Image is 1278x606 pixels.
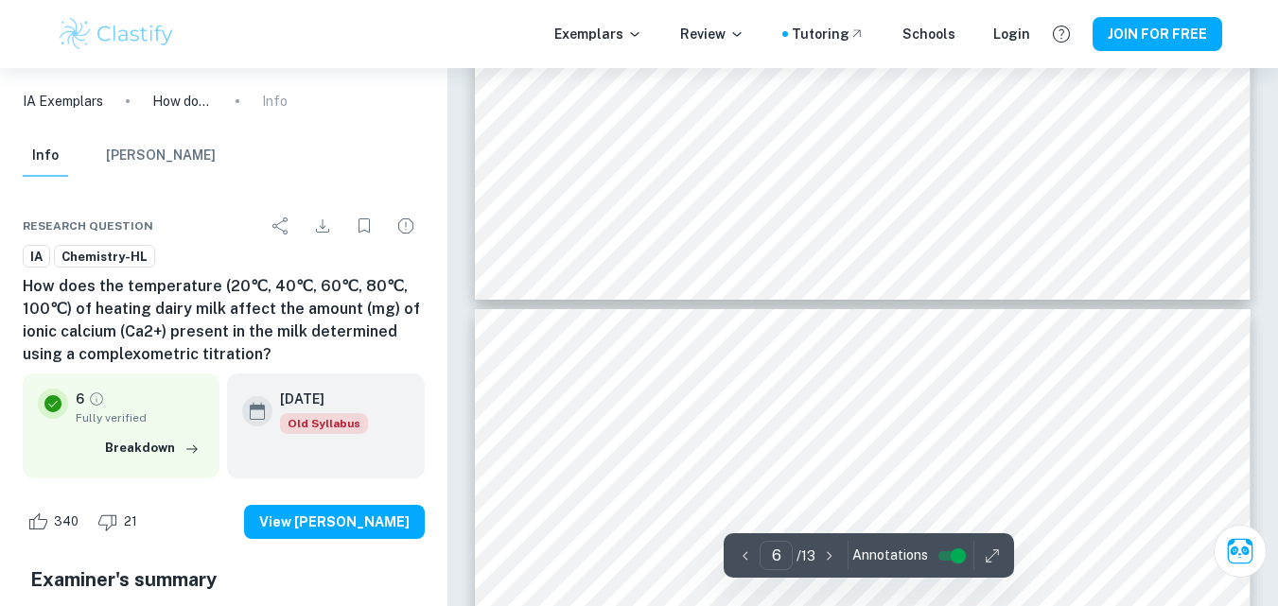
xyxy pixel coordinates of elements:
[1045,18,1077,50] button: Help and Feedback
[554,24,642,44] p: Exemplars
[1093,17,1222,51] button: JOIN FOR FREE
[44,512,89,531] span: 340
[54,245,155,268] a: Chemistry-HL
[304,207,341,245] div: Download
[24,248,49,267] span: IA
[262,207,300,245] div: Share
[152,91,213,112] p: How does the temperature (20℃, 40℃, 60℃, 80℃, 100℃) of heating dairy milk affect the amount (mg) ...
[114,512,148,531] span: 21
[93,507,148,537] div: Dislike
[100,434,204,462] button: Breakdown
[23,275,425,366] h6: How does the temperature (20℃, 40℃, 60℃, 80℃, 100℃) of heating dairy milk affect the amount (mg) ...
[345,207,383,245] div: Bookmark
[680,24,744,44] p: Review
[852,545,928,565] span: Annotations
[797,545,815,566] p: / 13
[280,413,368,434] div: Starting from the May 2025 session, the Chemistry IA requirements have changed. It's OK to refer ...
[23,217,153,234] span: Research question
[30,565,417,594] h5: Examiner's summary
[23,91,103,112] a: IA Exemplars
[993,24,1030,44] a: Login
[106,135,216,177] button: [PERSON_NAME]
[23,245,50,268] a: IA
[262,91,288,112] p: Info
[280,389,353,409] h6: [DATE]
[1214,525,1267,578] button: Ask Clai
[23,135,68,177] button: Info
[76,389,84,409] p: 6
[88,390,105,407] a: Grade fully verified
[280,413,368,434] span: Old Syllabus
[57,15,177,53] img: Clastify logo
[76,409,204,426] span: Fully verified
[387,207,425,245] div: Report issue
[244,505,425,539] button: View [PERSON_NAME]
[55,248,154,267] span: Chemistry-HL
[792,24,865,44] a: Tutoring
[902,24,955,44] a: Schools
[23,507,89,537] div: Like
